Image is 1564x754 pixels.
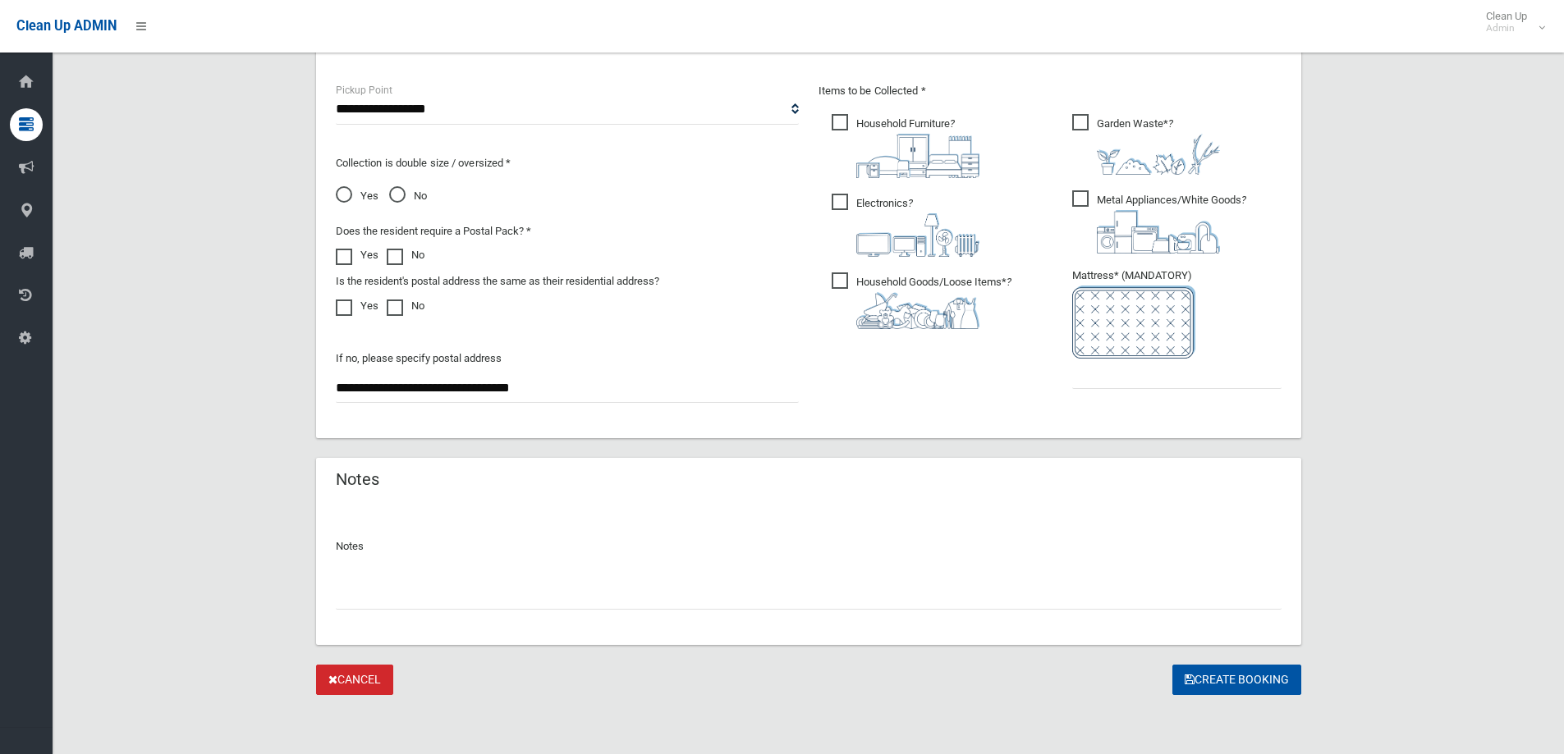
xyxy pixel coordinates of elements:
span: Yes [336,186,378,206]
label: If no, please specify postal address [336,349,502,368]
img: 36c1b0289cb1767239cdd3de9e694f19.png [1097,210,1220,254]
i: ? [856,276,1011,329]
span: Metal Appliances/White Goods [1072,190,1246,254]
span: Clean Up [1478,10,1543,34]
span: No [389,186,427,206]
i: ? [856,197,979,257]
p: Collection is double size / oversized * [336,153,799,173]
i: ? [856,117,979,178]
img: 4fd8a5c772b2c999c83690221e5242e0.png [1097,134,1220,175]
i: ? [1097,194,1246,254]
span: Garden Waste* [1072,114,1220,175]
i: ? [1097,117,1220,175]
span: Electronics [832,194,979,257]
span: Mattress* (MANDATORY) [1072,269,1282,359]
img: e7408bece873d2c1783593a074e5cb2f.png [1072,286,1195,359]
img: b13cc3517677393f34c0a387616ef184.png [856,292,979,329]
a: Cancel [316,665,393,695]
span: Household Furniture [832,114,979,178]
label: No [387,296,424,316]
header: Notes [316,464,399,496]
label: Yes [336,245,378,265]
small: Admin [1486,22,1527,34]
img: 394712a680b73dbc3d2a6a3a7ffe5a07.png [856,213,979,257]
p: Notes [336,537,1282,556]
label: Yes [336,296,378,316]
label: Is the resident's postal address the same as their residential address? [336,272,659,291]
img: aa9efdbe659d29b613fca23ba79d85cb.png [856,134,979,178]
p: Items to be Collected * [819,81,1282,101]
label: Does the resident require a Postal Pack? * [336,222,531,241]
span: Clean Up ADMIN [16,18,117,34]
button: Create Booking [1172,665,1301,695]
label: No [387,245,424,265]
span: Household Goods/Loose Items* [832,272,1011,329]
